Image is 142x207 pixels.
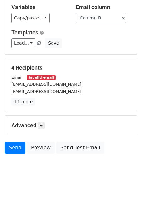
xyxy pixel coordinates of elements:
small: Invalid email [27,75,55,80]
small: Email [11,75,22,80]
h5: 4 Recipients [11,64,131,71]
small: [EMAIL_ADDRESS][DOMAIN_NAME] [11,82,81,87]
a: Send Test Email [56,142,104,154]
h5: Variables [11,4,66,11]
h5: Email column [76,4,131,11]
small: [EMAIL_ADDRESS][DOMAIN_NAME] [11,89,81,94]
a: Send [5,142,25,154]
a: Copy/paste... [11,13,50,23]
h5: Advanced [11,122,131,129]
a: Preview [27,142,55,154]
a: Templates [11,29,38,36]
a: Load... [11,38,35,48]
button: Save [45,38,62,48]
iframe: Chat Widget [111,177,142,207]
a: +1 more [11,98,35,106]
